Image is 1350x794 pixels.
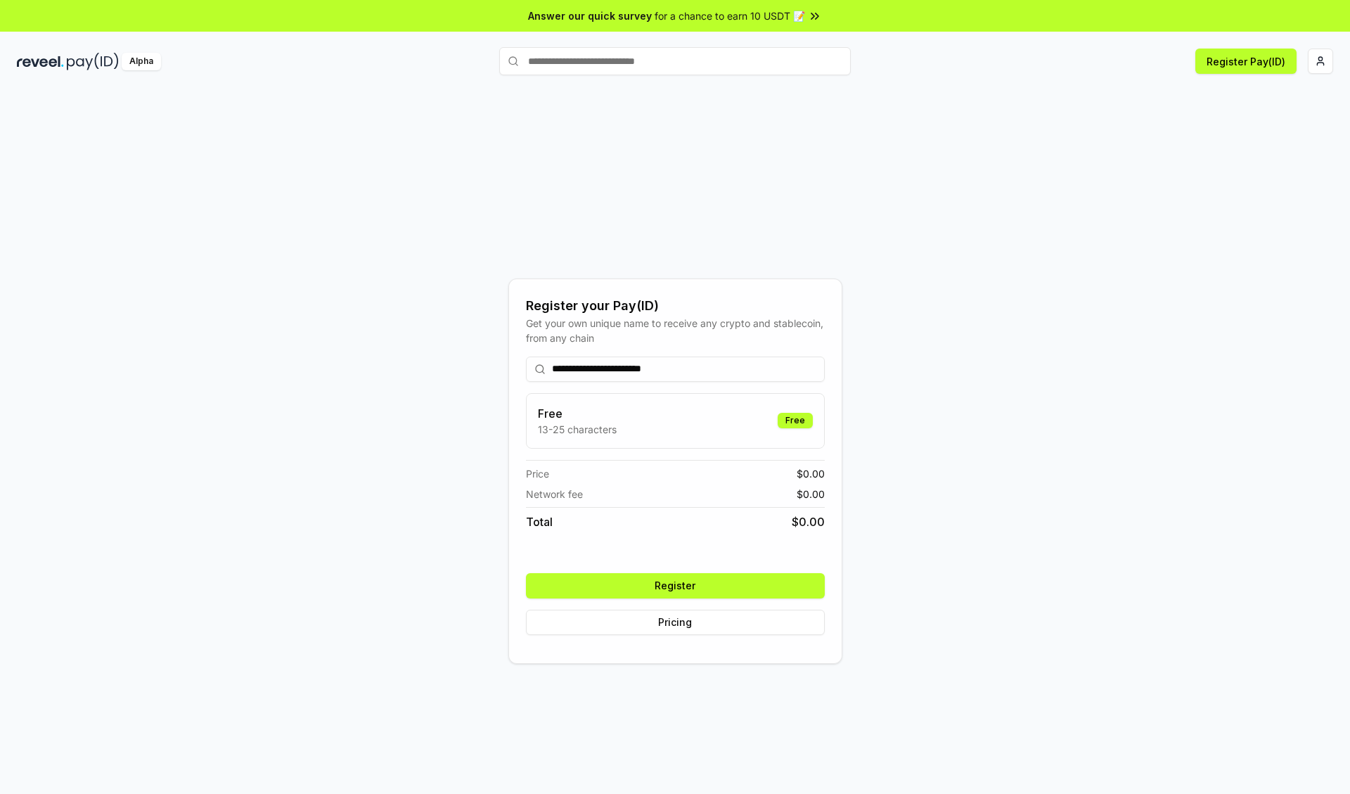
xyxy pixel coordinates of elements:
[792,513,825,530] span: $ 0.00
[526,610,825,635] button: Pricing
[17,53,64,70] img: reveel_dark
[67,53,119,70] img: pay_id
[797,487,825,501] span: $ 0.00
[526,513,553,530] span: Total
[655,8,805,23] span: for a chance to earn 10 USDT 📝
[526,296,825,316] div: Register your Pay(ID)
[797,466,825,481] span: $ 0.00
[526,573,825,598] button: Register
[1195,49,1297,74] button: Register Pay(ID)
[526,487,583,501] span: Network fee
[528,8,652,23] span: Answer our quick survey
[778,413,813,428] div: Free
[526,316,825,345] div: Get your own unique name to receive any crypto and stablecoin, from any chain
[538,405,617,422] h3: Free
[538,422,617,437] p: 13-25 characters
[526,466,549,481] span: Price
[122,53,161,70] div: Alpha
